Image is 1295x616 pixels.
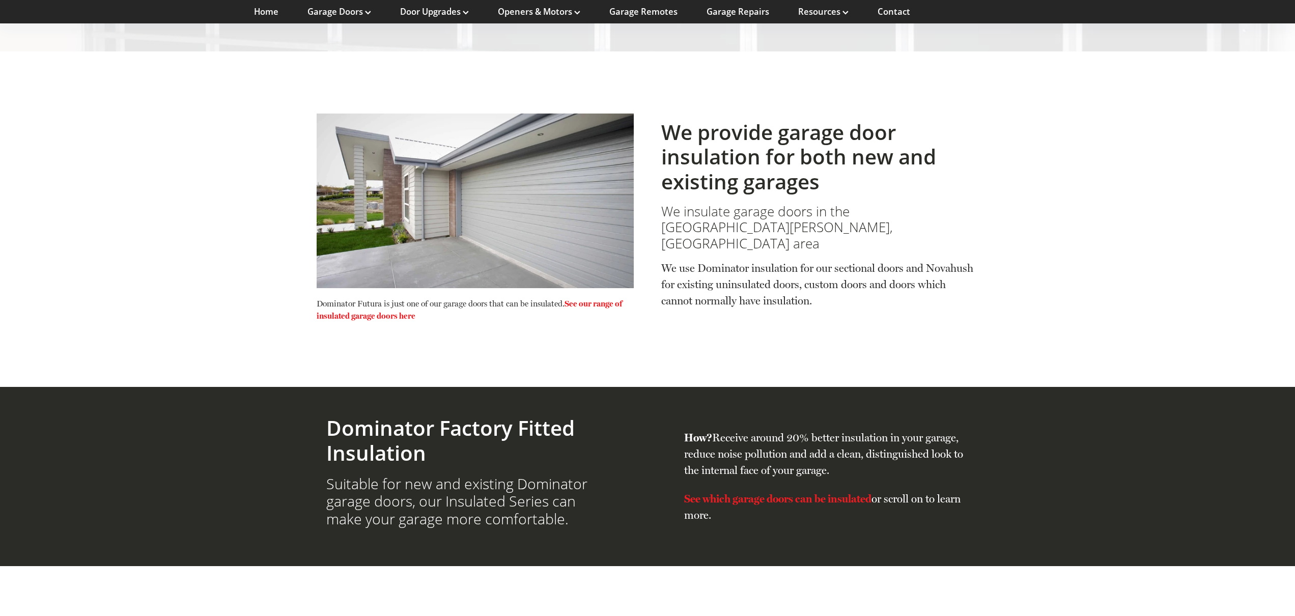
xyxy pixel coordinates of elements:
p: Dominator Futura is just one of our garage doors that can be insulated. [317,298,634,334]
a: Door Upgrades [400,6,469,17]
h2: Dominator Factory Fitted Insulation [326,416,611,465]
a: Garage Remotes [609,6,678,17]
a: Garage Repairs [707,6,769,17]
p: Receive around 20% better insulation in your garage, reduce noise pollution and add a clean, dist... [684,430,969,491]
a: Resources [798,6,849,17]
p: We use Dominator insulation for our sectional doors and Novahush for existing uninsulated doors, ... [661,260,978,309]
h3: We insulate garage doors in the [GEOGRAPHIC_DATA][PERSON_NAME], [GEOGRAPHIC_DATA] area [661,204,978,251]
strong: How? [684,431,712,444]
a: See which garage doors can be insulated [684,492,871,505]
p: or scroll on to learn more. [684,491,969,523]
a: Garage Doors [307,6,371,17]
a: Openers & Motors [498,6,580,17]
h3: Suitable for new and existing Dominator garage doors, our Insulated Series can make your garage m... [326,475,611,527]
h2: We provide garage door insulation for both new and existing garages [661,120,978,194]
a: Home [254,6,278,17]
a: Contact [878,6,910,17]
